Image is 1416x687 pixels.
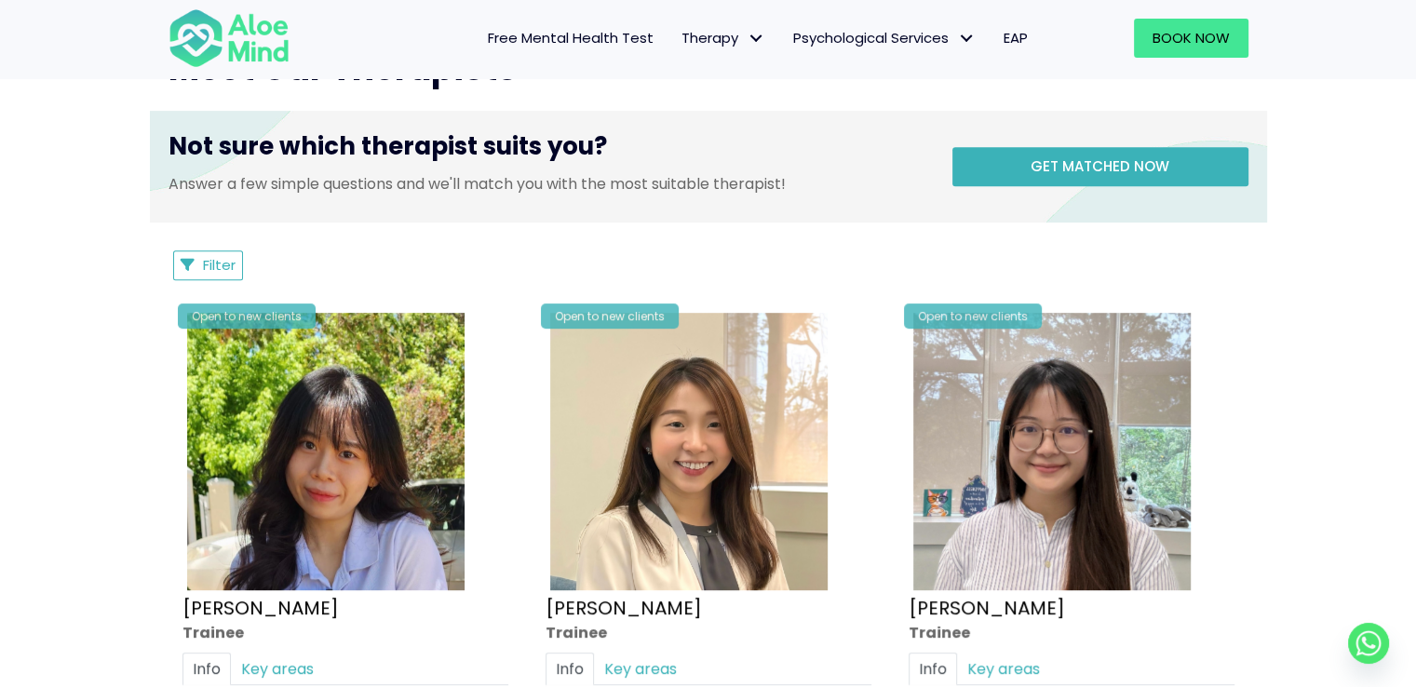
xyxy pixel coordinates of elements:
[1153,28,1230,47] span: Book Now
[169,45,517,92] span: Meet Our Therapists
[203,255,236,275] span: Filter
[1031,156,1169,176] span: Get matched now
[541,303,679,329] div: Open to new clients
[182,621,508,642] div: Trainee
[909,653,957,685] a: Info
[314,19,1042,58] nav: Menu
[178,303,316,329] div: Open to new clients
[546,594,702,620] a: [PERSON_NAME]
[231,653,324,685] a: Key areas
[779,19,990,58] a: Psychological ServicesPsychological Services: submenu
[594,653,687,685] a: Key areas
[990,19,1042,58] a: EAP
[1004,28,1028,47] span: EAP
[913,313,1191,590] img: IMG_3049 – Joanne Lee
[909,594,1065,620] a: [PERSON_NAME]
[169,173,924,195] p: Answer a few simple questions and we'll match you with the most suitable therapist!
[668,19,779,58] a: TherapyTherapy: submenu
[474,19,668,58] a: Free Mental Health Test
[187,313,465,590] img: Aloe Mind Profile Pic – Christie Yong Kar Xin
[169,7,290,69] img: Aloe mind Logo
[793,28,976,47] span: Psychological Services
[1134,19,1248,58] a: Book Now
[182,653,231,685] a: Info
[681,28,765,47] span: Therapy
[488,28,654,47] span: Free Mental Health Test
[550,313,828,590] img: IMG_1660 – Tracy Kwah
[169,129,924,172] h3: Not sure which therapist suits you?
[743,25,770,52] span: Therapy: submenu
[1348,623,1389,664] a: Whatsapp
[953,25,980,52] span: Psychological Services: submenu
[546,653,594,685] a: Info
[546,621,871,642] div: Trainee
[909,621,1234,642] div: Trainee
[173,250,244,280] button: Filter Listings
[957,653,1050,685] a: Key areas
[904,303,1042,329] div: Open to new clients
[952,147,1248,186] a: Get matched now
[182,594,339,620] a: [PERSON_NAME]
